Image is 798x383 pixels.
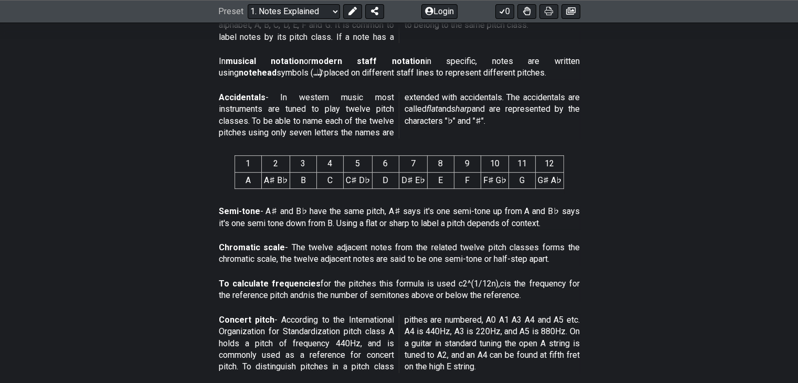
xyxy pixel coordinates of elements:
[372,156,399,172] th: 6
[421,4,457,19] button: Login
[399,172,427,188] td: D♯ E♭
[481,172,508,188] td: F♯ G♭
[218,7,243,17] span: Preset
[539,4,558,19] button: Print
[290,156,316,172] th: 3
[427,172,454,188] td: E
[219,279,321,289] strong: To calculate frequencies
[219,92,580,139] p: - In western music most instruments are tuned to play twelve pitch classes. To be able to name ea...
[235,156,261,172] th: 1
[427,104,438,114] em: flat
[535,156,563,172] th: 12
[451,104,472,114] em: sharp
[372,172,399,188] td: D
[561,4,580,19] button: Create image
[303,290,308,300] em: n
[219,315,274,325] strong: Concert pitch
[343,172,372,188] td: C♯ D♭
[219,242,580,265] p: - The twelve adjacent notes from the related twelve pitch classes forms the chromatic scale, the ...
[316,172,343,188] td: C
[481,156,508,172] th: 10
[454,156,481,172] th: 9
[290,172,316,188] td: B
[454,172,481,188] td: F
[311,56,425,66] strong: modern staff notation
[399,156,427,172] th: 7
[495,4,514,19] button: 0
[500,279,504,289] em: c
[343,4,362,19] button: Edit Preset
[219,242,285,252] strong: Chromatic scale
[508,156,535,172] th: 11
[219,278,580,302] p: for the pitches this formula is used c2^(1/12n), is the frequency for the reference pitch and is ...
[261,172,290,188] td: A♯ B♭
[235,172,261,188] td: A
[508,172,535,188] td: G
[219,92,265,102] strong: Accidentals
[219,56,580,79] p: In or in specific, notes are written using symbols (𝅝 𝅗𝅥 𝅘𝅥 𝅘𝅥𝅮) placed on different staff lines to r...
[343,156,372,172] th: 5
[365,4,384,19] button: Share Preset
[219,314,580,373] p: - According to the International Organization for Standardization pitch class A holds a pitch of ...
[248,4,340,19] select: Preset
[517,4,536,19] button: Toggle Dexterity for all fretkits
[226,56,304,66] strong: musical notation
[535,172,563,188] td: G♯ A♭
[219,206,260,216] strong: Semi-tone
[239,68,276,78] strong: notehead
[261,156,290,172] th: 2
[427,156,454,172] th: 8
[219,206,580,229] p: - A♯ and B♭ have the same pitch, A♯ says it's one semi-tone up from A and B♭ says it's one semi t...
[316,156,343,172] th: 4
